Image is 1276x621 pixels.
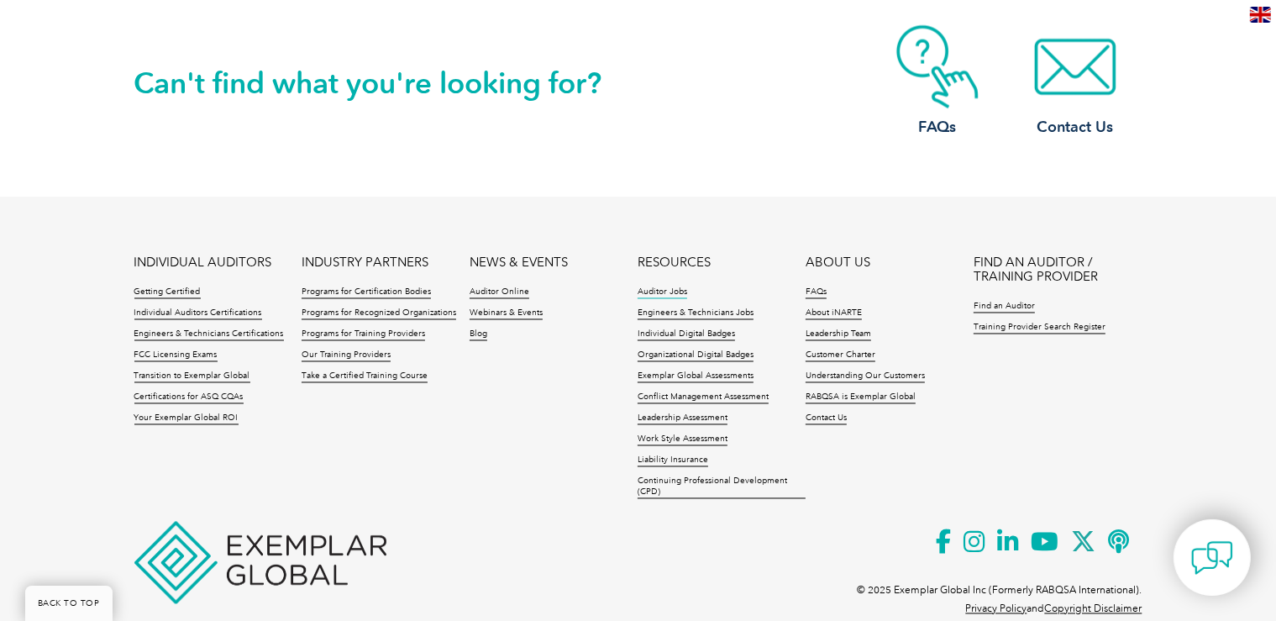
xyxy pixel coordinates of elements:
a: Your Exemplar Global ROI [134,413,239,425]
a: INDIVIDUAL AUDITORS [134,256,272,271]
a: Liability Insurance [638,455,708,467]
a: Auditor Online [470,287,529,299]
a: Individual Digital Badges [638,329,735,341]
a: Our Training Providers [302,350,391,362]
a: RESOURCES [638,256,711,271]
a: Privacy Policy [966,603,1027,615]
a: Organizational Digital Badges [638,350,754,362]
a: Leadership Assessment [638,413,727,425]
a: Find an Auditor [974,302,1035,313]
h3: Contact Us [1008,118,1142,139]
a: Programs for Certification Bodies [302,287,431,299]
a: Individual Auditors Certifications [134,308,262,320]
a: Transition to Exemplar Global [134,371,250,383]
a: FIND AN AUDITOR / TRAINING PROVIDER [974,256,1142,285]
a: Contact Us [806,413,847,425]
a: Conflict Management Assessment [638,392,769,404]
h3: FAQs [870,118,1005,139]
a: Customer Charter [806,350,875,362]
a: Understanding Our Customers [806,371,925,383]
p: and [966,600,1142,618]
img: contact-chat.png [1191,537,1233,579]
a: FCC Licensing Exams [134,350,218,362]
a: Engineers & Technicians Jobs [638,308,754,320]
a: Programs for Training Providers [302,329,425,341]
a: Continuing Professional Development (CPD) [638,476,806,499]
img: contact-email.webp [1008,25,1142,109]
a: Training Provider Search Register [974,323,1105,334]
a: Certifications for ASQ CQAs [134,392,244,404]
img: en [1250,7,1271,23]
a: Blog [470,329,487,341]
a: Work Style Assessment [638,434,727,446]
a: Take a Certified Training Course [302,371,428,383]
a: INDUSTRY PARTNERS [302,256,428,271]
a: Contact Us [1008,25,1142,139]
img: Exemplar Global [134,522,386,604]
a: Auditor Jobs [638,287,687,299]
p: © 2025 Exemplar Global Inc (Formerly RABQSA International). [858,582,1142,600]
a: Exemplar Global Assessments [638,371,754,383]
a: FAQs [806,287,827,299]
a: Leadership Team [806,329,871,341]
img: contact-faq.webp [870,25,1005,109]
a: NEWS & EVENTS [470,256,568,271]
a: Programs for Recognized Organizations [302,308,456,320]
a: FAQs [870,25,1005,139]
a: Copyright Disclaimer [1045,603,1142,615]
a: Getting Certified [134,287,201,299]
a: RABQSA is Exemplar Global [806,392,916,404]
h2: Can't find what you're looking for? [134,71,638,97]
a: BACK TO TOP [25,586,113,621]
a: Webinars & Events [470,308,543,320]
a: Engineers & Technicians Certifications [134,329,284,341]
a: About iNARTE [806,308,862,320]
a: ABOUT US [806,256,870,271]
